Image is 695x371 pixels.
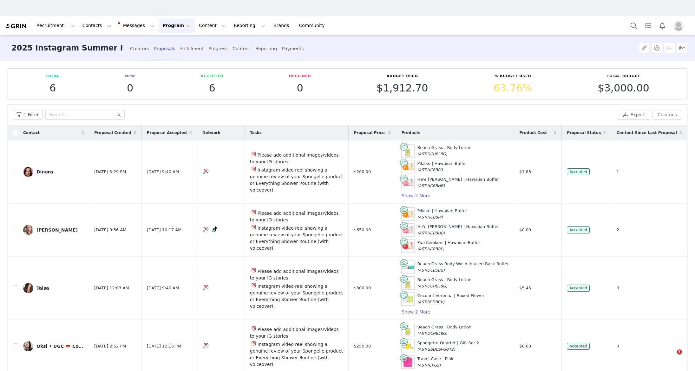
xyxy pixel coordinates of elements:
[641,18,655,33] a: Tasks
[417,300,444,304] span: (AST-BCDBCV)
[616,169,619,175] span: 1
[5,23,27,29] img: grin logo
[251,283,256,288] img: instagram.svg
[670,21,690,31] button: Profile
[94,130,131,136] span: Proposal Created
[94,285,129,291] span: [DATE] 12:03 AM
[494,82,532,94] p: 63.76%
[289,74,311,79] p: Declined
[417,168,443,172] span: (AST-HCBBPI)
[417,231,445,235] span: (AST-HCBBHB)
[251,326,256,331] img: instagram.svg
[354,169,371,175] span: $200.00
[354,130,384,136] span: Proposal Price
[209,40,228,57] div: Progress
[23,167,84,177] a: Dinara
[417,176,499,189] div: He'e [PERSON_NAME] | Hawaiian Buffer
[251,210,256,215] img: instagram.svg
[402,208,414,220] img: AST-HCBBPI-1_93ae72a1-04d3-4a1b-b90d-3a8bc93dde5c.png
[251,341,256,346] img: instagram.svg
[295,18,331,33] a: Community
[233,40,250,57] div: Content
[402,224,414,236] img: AST-HCBBHB-1_0352e435-78c6-4a56-bbed-357901129845.png
[417,293,484,305] div: Coconut Verbena | Boxed Flower
[417,284,447,288] span: (AST-DCHBLBG)
[23,341,84,351] a: Oksi • UGC 🪭 Content Creator • [GEOGRAPHIC_DATA]
[195,18,230,33] button: Content
[250,327,339,339] span: Please add additional images/videos to your IG stories
[598,74,649,79] p: Total Budget
[147,343,181,349] span: [DATE] 12:16 PM
[250,284,343,309] span: Instagram video reel showing a genuine review of your Spongelle product or Everything Shower Rout...
[417,160,467,173] div: Pikake | Hawaiian Buffer
[23,283,84,293] a: Taisa
[36,344,84,349] div: Oksi • UGC 🪭 Content Creator • [GEOGRAPHIC_DATA]
[250,342,343,367] span: Instagram video reel showing a genuine review of your Spongelle product or Everything Shower Rout...
[250,269,339,280] span: Please add additional images/videos to your IG stories
[616,130,677,136] span: Content Since Last Proposal
[147,285,179,291] span: [DATE] 9:40 AM
[567,130,601,136] span: Proposal Status
[567,343,590,350] span: Accepted
[36,169,53,174] div: Dinara
[154,40,175,57] div: Proposals
[417,152,447,156] span: (AST-DCHBLBG)
[616,343,619,349] span: 0
[673,21,684,31] img: placeholder-profile.jpg
[230,18,269,33] button: Reporting
[23,225,33,235] img: 6bdaaa25-9f32-455f-a8f4-a9ff19cdbb35.jpg
[401,130,420,136] span: Products
[147,169,179,175] span: [DATE] 9:40 AM
[250,152,339,164] span: Please add additional images/videos to your IG stories
[401,192,430,199] button: Show 2 More
[251,166,256,172] img: instagram.svg
[36,286,49,291] div: Taisa
[200,74,223,79] p: Accepted
[402,293,414,305] img: CoconutVerbena-1_67418475-4015-4b1e-8bb8-9818a95f0faa.png
[618,110,650,120] button: Export
[677,349,682,354] span: 5
[282,40,304,57] div: Payments
[402,277,414,289] img: AST-DCHBLBG.png
[23,130,40,136] span: Contact
[180,40,203,57] div: Fulfillment
[115,18,158,33] button: Messages
[200,82,223,94] p: 6
[401,308,430,316] button: Show 2 More
[402,340,414,353] img: AST-GSDCSPGQT2-1_d19de46f-763b-4bbc-a2d7-29743ce4a4c9.png
[79,18,115,33] button: Contacts
[402,176,414,189] img: AST-HCBBHB-1_0352e435-78c6-4a56-bbed-357901129845.png
[354,285,371,291] span: $300.00
[567,226,590,233] span: Accepted
[664,349,679,365] iframe: Intercom live chat
[652,110,682,120] button: Columns
[23,283,33,293] img: 2fc0dd3f-89ff-49af-ae03-fbccee9887ba.jpg
[417,145,471,157] div: Beach Grass | Body Lotion
[402,324,414,337] img: AST-DCHBLBG.png
[125,74,135,79] p: New
[519,285,531,291] span: $5.45
[417,340,479,352] div: Spongette Quartet | Gift Set 2
[23,167,33,177] img: b884cae2-6918-484d-b31e-ea671c63d7c8.jpg
[417,184,445,188] span: (AST-HCBBHB)
[45,110,125,120] input: Search...
[94,169,126,175] span: [DATE] 5:29 PM
[519,130,547,136] span: Product Cost
[616,227,619,233] span: 2
[402,160,414,173] img: AST-HCBBPI-1_93ae72a1-04d3-4a1b-b90d-3a8bc93dde5c.png
[125,82,135,94] p: 0
[519,343,531,349] span: $0.60
[204,285,209,290] img: instagram.svg
[46,82,60,94] p: 6
[202,130,220,136] span: Network
[94,227,127,233] span: [DATE] 9:56 AM
[417,277,471,289] div: Beach Grass | Body Lotion
[417,331,447,336] span: (AST-DCHBLBG)
[251,152,256,157] img: instagram.svg
[417,347,455,352] span: (AST-GSDCSPGQT2)
[204,343,209,348] img: instagram.svg
[417,215,443,219] span: (AST-HCBBPI)
[250,226,343,251] span: Instagram video reel showing a genuine review of your Spongelle product or Everything Shower Rout...
[354,343,371,349] span: $250.00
